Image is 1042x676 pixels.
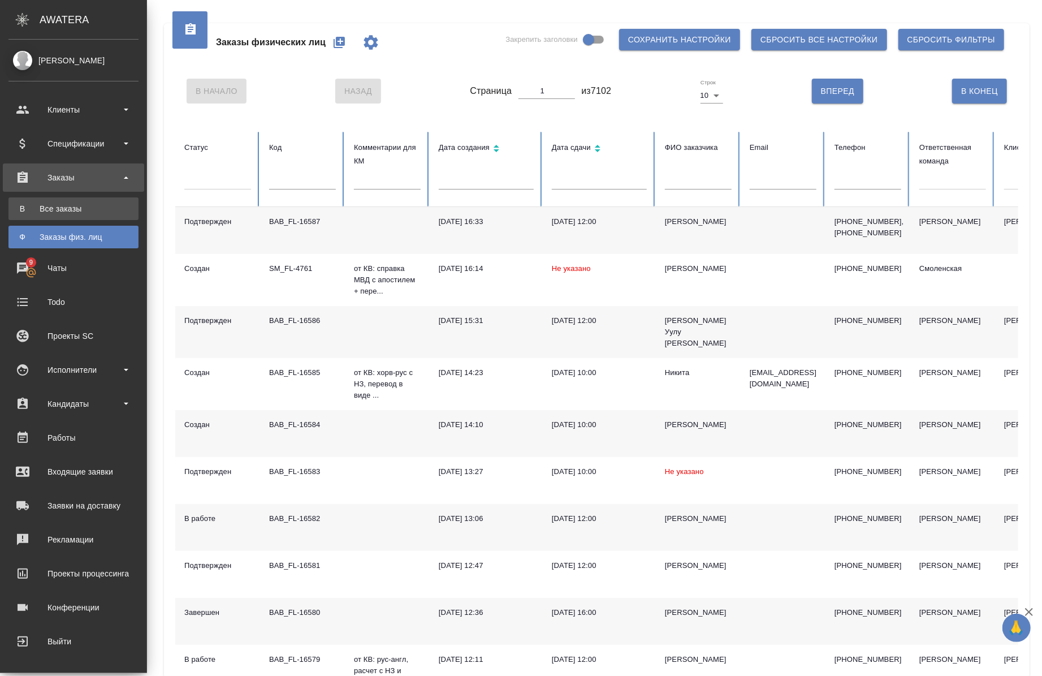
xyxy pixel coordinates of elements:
div: Заказы [8,169,139,186]
span: Не указано [665,467,704,476]
div: [PERSON_NAME] [665,419,732,430]
div: Создан [184,419,251,430]
div: В работе [184,513,251,524]
div: [PERSON_NAME] [665,216,732,227]
div: Выйти [8,633,139,650]
div: [PERSON_NAME] [919,654,986,665]
div: Спецификации [8,135,139,152]
button: Создать [326,29,353,56]
div: [DATE] 14:10 [439,419,534,430]
div: [DATE] 10:00 [552,419,647,430]
div: [DATE] 12:00 [552,560,647,571]
span: Сбросить все настройки [760,33,878,47]
a: Заявки на доставку [3,492,144,520]
div: [DATE] 16:00 [552,607,647,618]
span: Сохранить настройки [628,33,731,47]
div: [DATE] 12:00 [552,216,647,227]
div: BAB_FL-16580 [269,607,336,618]
div: Подтвержден [184,560,251,571]
div: Создан [184,263,251,274]
p: [PHONE_NUMBER] [835,654,901,665]
span: Закрепить заголовки [505,34,578,45]
span: 9 [22,257,40,268]
div: [DATE] 16:33 [439,216,534,227]
a: Проекты SC [3,322,144,350]
button: Сбросить все настройки [751,29,887,50]
span: Страница [470,84,512,98]
div: BAB_FL-16585 [269,367,336,378]
p: [PHONE_NUMBER] [835,513,901,524]
div: [DATE] 12:47 [439,560,534,571]
div: BAB_FL-16583 [269,466,336,477]
div: BAB_FL-16581 [269,560,336,571]
div: Подтвержден [184,315,251,326]
p: [EMAIL_ADDRESS][DOMAIN_NAME] [750,367,816,390]
div: Подтвержден [184,466,251,477]
div: Подтвержден [184,216,251,227]
button: Сбросить фильтры [898,29,1004,50]
div: Комментарии для КМ [354,141,421,168]
a: Конференции [3,593,144,622]
div: [DATE] 12:00 [552,315,647,326]
a: Todo [3,288,144,316]
div: Todo [8,294,139,311]
button: 🙏 [1002,614,1031,642]
div: [PERSON_NAME] [665,607,732,618]
div: SM_FL-4761 [269,263,336,274]
button: Вперед [812,79,863,104]
p: [PHONE_NUMBER] [835,560,901,571]
div: [PERSON_NAME] [919,513,986,524]
div: Код [269,141,336,154]
button: Сохранить настройки [619,29,740,50]
div: [PERSON_NAME] Уулу [PERSON_NAME] [665,315,732,349]
div: Никита [665,367,732,378]
a: 9Чаты [3,254,144,282]
div: Телефон [835,141,901,154]
div: ФИО заказчика [665,141,732,154]
div: Проекты процессинга [8,565,139,582]
div: Сортировка [439,141,534,157]
div: [DATE] 13:06 [439,513,534,524]
p: [PHONE_NUMBER] [835,419,901,430]
div: [PERSON_NAME] [665,263,732,274]
div: [PERSON_NAME] [919,419,986,430]
a: Работы [3,424,144,452]
div: [PERSON_NAME] [919,607,986,618]
p: [PHONE_NUMBER] [835,315,901,326]
div: 10 [701,88,723,104]
div: Смоленская [919,263,986,274]
div: [DATE] 10:00 [552,466,647,477]
a: ВВсе заказы [8,197,139,220]
div: Статус [184,141,251,154]
div: [DATE] 12:11 [439,654,534,665]
div: [PERSON_NAME] [8,54,139,67]
div: BAB_FL-16584 [269,419,336,430]
div: Сортировка [552,141,647,157]
div: [DATE] 10:00 [552,367,647,378]
span: В Конец [961,84,998,98]
a: Рекламации [3,526,144,554]
div: Завершен [184,607,251,618]
div: BAB_FL-16582 [269,513,336,524]
p: [PHONE_NUMBER] [835,263,901,274]
button: В Конец [952,79,1007,104]
div: [DATE] 12:36 [439,607,534,618]
span: 🙏 [1007,616,1026,640]
div: Создан [184,367,251,378]
div: [DATE] 12:00 [552,513,647,524]
div: [DATE] 16:14 [439,263,534,274]
div: [PERSON_NAME] [919,367,986,378]
a: Проекты процессинга [3,559,144,588]
div: [PERSON_NAME] [919,315,986,326]
div: BAB_FL-16586 [269,315,336,326]
label: Строк [701,80,716,85]
div: [PERSON_NAME] [665,513,732,524]
div: AWATERA [40,8,147,31]
p: [PHONE_NUMBER], [PHONE_NUMBER] [835,216,901,239]
div: Проекты SC [8,328,139,345]
div: BAB_FL-16587 [269,216,336,227]
div: BAB_FL-16579 [269,654,336,665]
div: Конференции [8,599,139,616]
div: [DATE] 15:31 [439,315,534,326]
div: Ответственная команда [919,141,986,168]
